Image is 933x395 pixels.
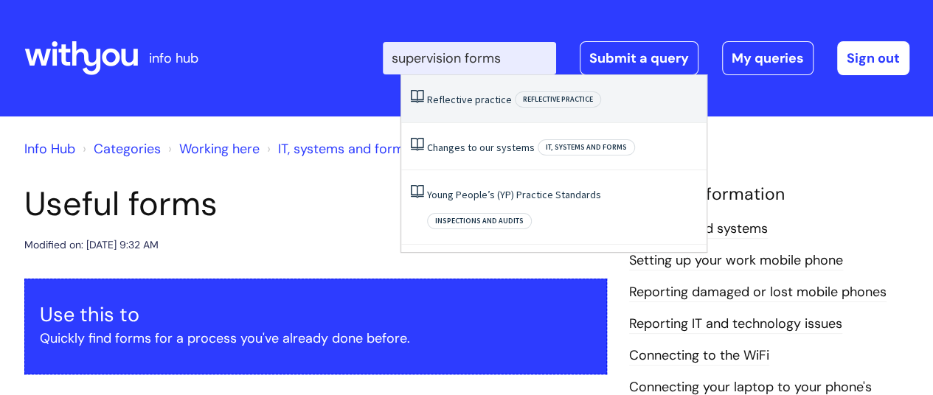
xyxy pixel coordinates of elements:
[629,184,909,205] h4: Related Information
[629,315,842,334] a: Reporting IT and technology issues
[515,91,601,108] span: Reflective practice
[722,41,814,75] a: My queries
[24,236,159,254] div: Modified on: [DATE] 9:32 AM
[164,137,260,161] li: Working here
[24,184,607,224] h1: Useful forms
[629,346,769,366] a: Connecting to the WiFi
[837,41,909,75] a: Sign out
[580,41,698,75] a: Submit a query
[40,303,592,326] h3: Use this to
[149,46,198,70] p: info hub
[383,41,909,75] div: | -
[79,137,161,161] li: Solution home
[427,188,601,201] a: Young People’s (YP) Practice Standards
[538,139,635,155] span: IT, systems and forms
[263,137,411,161] li: IT, systems and forms
[629,283,887,302] a: Reporting damaged or lost mobile phones
[427,93,512,106] a: Reflective practice
[278,140,411,158] a: IT, systems and forms
[427,213,532,229] span: Inspections and audits
[383,42,556,74] input: Search
[179,140,260,158] a: Working here
[427,141,535,154] a: Changes to our systems
[94,140,161,158] a: Categories
[40,326,592,350] p: Quickly find forms for a process you've already done before.
[629,251,843,270] a: Setting up your work mobile phone
[24,140,75,158] a: Info Hub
